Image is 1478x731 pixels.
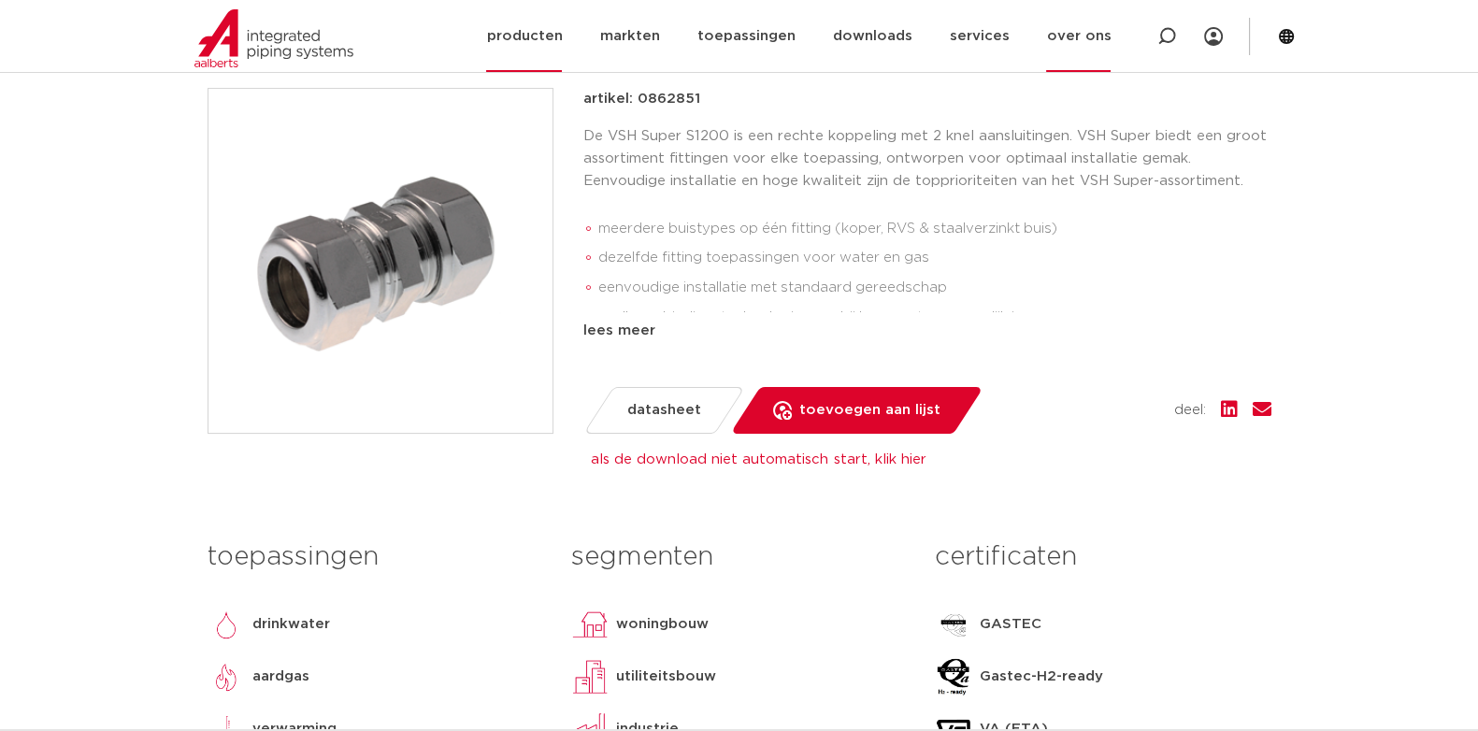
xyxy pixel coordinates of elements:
a: als de download niet automatisch start, klik hier [591,452,926,466]
p: aardgas [252,666,309,688]
img: drinkwater [208,606,245,643]
p: drinkwater [252,613,330,636]
img: Gastec-H2-ready [935,658,972,695]
p: Gastec-H2-ready [980,666,1103,688]
li: eenvoudige installatie met standaard gereedschap [598,273,1271,303]
p: utiliteitsbouw [616,666,716,688]
p: GASTEC [980,613,1041,636]
img: utiliteitsbouw [571,658,609,695]
span: toevoegen aan lijst [799,395,940,425]
img: aardgas [208,658,245,695]
p: De VSH Super S1200 is een rechte koppeling met 2 knel aansluitingen. VSH Super biedt een groot as... [583,125,1271,193]
p: woningbouw [616,613,709,636]
div: lees meer [583,320,1271,342]
li: meerdere buistypes op één fitting (koper, RVS & staalverzinkt buis) [598,214,1271,244]
span: datasheet [627,395,701,425]
img: GASTEC [935,606,972,643]
li: snelle verbindingstechnologie waarbij her-montage mogelijk is [598,303,1271,333]
a: datasheet [582,387,744,434]
h3: toepassingen [208,538,543,576]
li: dezelfde fitting toepassingen voor water en gas [598,243,1271,273]
span: deel: [1174,399,1206,422]
img: Product Image for VSH Super rechte koppeling FF 15 Ni [208,89,552,433]
p: artikel: 0862851 [583,88,700,110]
img: woningbouw [571,606,609,643]
h3: certificaten [935,538,1270,576]
h3: segmenten [571,538,907,576]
